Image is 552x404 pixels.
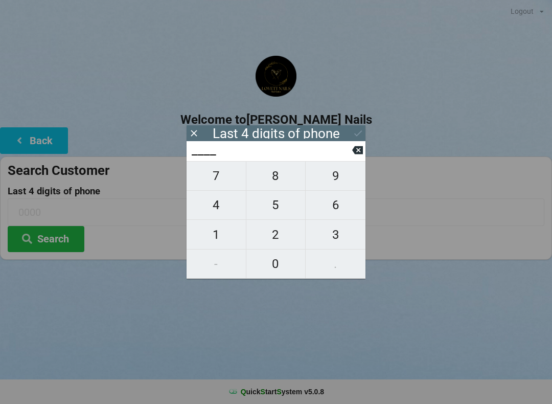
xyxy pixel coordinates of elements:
[246,224,306,245] span: 2
[306,161,365,191] button: 9
[246,220,306,249] button: 2
[187,161,246,191] button: 7
[246,194,306,216] span: 5
[306,224,365,245] span: 3
[306,191,365,220] button: 6
[187,220,246,249] button: 1
[187,165,246,187] span: 7
[306,165,365,187] span: 9
[246,191,306,220] button: 5
[306,220,365,249] button: 3
[213,128,340,139] div: Last 4 digits of phone
[187,191,246,220] button: 4
[246,250,306,279] button: 0
[187,224,246,245] span: 1
[246,165,306,187] span: 8
[246,253,306,275] span: 0
[246,161,306,191] button: 8
[187,194,246,216] span: 4
[306,194,365,216] span: 6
